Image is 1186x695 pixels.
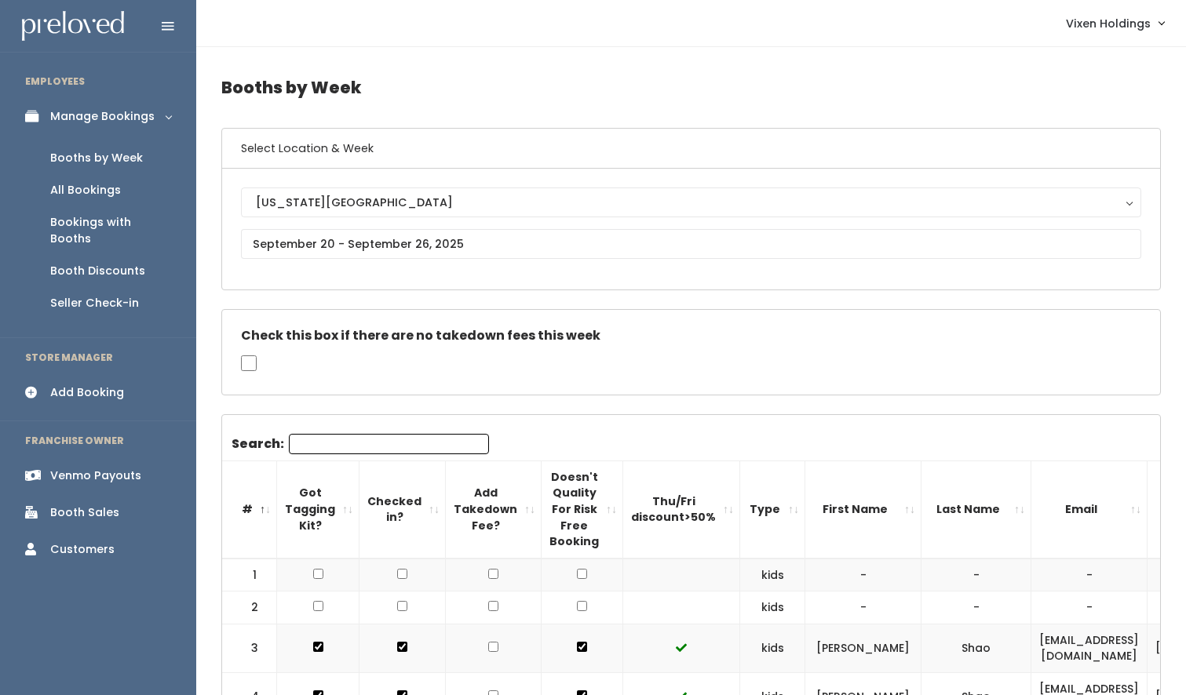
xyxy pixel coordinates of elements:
button: [US_STATE][GEOGRAPHIC_DATA] [241,187,1141,217]
th: Checked in?: activate to sort column ascending [359,460,446,558]
h6: Select Location & Week [222,129,1160,169]
td: 3 [222,624,277,672]
h5: Check this box if there are no takedown fees this week [241,329,1141,343]
div: [US_STATE][GEOGRAPHIC_DATA] [256,194,1126,211]
td: Shao [921,624,1031,672]
td: - [805,559,921,591]
td: [EMAIL_ADDRESS][DOMAIN_NAME] [1031,624,1148,672]
span: Vixen Holdings [1066,15,1151,32]
th: Doesn't Quality For Risk Free Booking : activate to sort column ascending [542,460,623,558]
th: #: activate to sort column descending [222,460,277,558]
th: Thu/Fri discount&gt;50%: activate to sort column ascending [623,460,740,558]
th: Last Name: activate to sort column ascending [921,460,1031,558]
div: Booth Sales [50,504,119,521]
td: [PERSON_NAME] [805,624,921,672]
input: Search: [289,434,489,454]
td: kids [740,559,805,591]
a: Vixen Holdings [1050,6,1180,40]
td: 1 [222,559,277,591]
div: Booth Discounts [50,263,145,279]
td: - [1031,559,1148,591]
div: Seller Check-in [50,295,139,311]
div: Add Booking [50,384,124,401]
th: Got Tagging Kit?: activate to sort column ascending [277,460,359,558]
td: - [921,559,1031,591]
div: All Bookings [50,182,121,198]
td: kids [740,591,805,624]
td: kids [740,624,805,672]
div: Booths by Week [50,150,143,166]
td: - [921,591,1031,624]
th: First Name: activate to sort column ascending [805,460,921,558]
div: Venmo Payouts [50,468,141,484]
label: Search: [232,434,489,454]
input: September 20 - September 26, 2025 [241,229,1141,259]
th: Add Takedown Fee?: activate to sort column ascending [446,460,542,558]
img: preloved logo [22,11,124,42]
div: Bookings with Booths [50,214,171,247]
td: - [805,591,921,624]
div: Manage Bookings [50,108,155,125]
div: Customers [50,541,115,558]
th: Email: activate to sort column ascending [1031,460,1148,558]
td: 2 [222,591,277,624]
th: Type: activate to sort column ascending [740,460,805,558]
h4: Booths by Week [221,66,1161,109]
td: - [1031,591,1148,624]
